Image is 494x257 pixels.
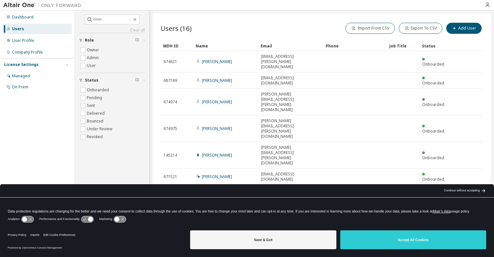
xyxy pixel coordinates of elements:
a: [PERSON_NAME] [202,59,232,64]
span: Role [85,38,94,43]
label: User [87,62,97,70]
span: 674621 [163,59,177,64]
span: [PERSON_NAME][EMAIL_ADDRESS][PERSON_NAME][DOMAIN_NAME] [261,118,320,139]
div: User Profile [12,38,34,43]
span: [EMAIL_ADDRESS][PERSON_NAME][DOMAIN_NAME] [261,54,320,70]
span: Onboarded [422,80,444,86]
label: Onboarded [87,86,110,94]
label: Delivered [87,109,106,117]
span: [PERSON_NAME][EMAIL_ADDRESS][PERSON_NAME][DOMAIN_NAME] [261,92,320,112]
div: Dashboard [12,15,33,20]
a: [PERSON_NAME] [202,126,232,131]
div: Phone [326,41,384,51]
div: Job Title [389,41,417,51]
span: 674974 [163,99,177,105]
span: Onboarded [422,176,444,182]
span: 687189 [163,78,177,83]
span: 674975 [163,126,177,131]
div: License Settings [4,62,39,67]
label: Admin [87,54,100,62]
div: MDH ID [163,41,190,51]
span: Onboarded [422,128,444,134]
a: [PERSON_NAME] [202,99,232,105]
span: Onboarded [422,61,444,67]
span: [PERSON_NAME][EMAIL_ADDRESS][PERSON_NAME][DOMAIN_NAME] [261,145,320,166]
span: Onboarded [422,155,444,161]
span: 671521 [163,174,177,179]
a: Clear all [79,28,145,33]
div: Email [261,41,320,51]
label: Revoked [87,133,104,141]
div: On Prem [12,84,28,90]
a: [PERSON_NAME] [202,152,232,158]
div: Name [196,41,255,51]
div: Users [12,26,24,32]
span: [EMAIL_ADDRESS][DOMAIN_NAME] [261,172,320,182]
span: Users (16) [161,24,192,33]
label: Pending [87,94,103,102]
button: Role [79,33,145,47]
span: [EMAIL_ADDRESS][DOMAIN_NAME] [261,75,320,86]
a: [PERSON_NAME] [202,78,232,83]
button: Import From CSV [345,23,395,34]
label: Under Review [87,125,113,133]
button: Status [79,73,145,87]
div: Managed [12,73,30,79]
a: [PERSON_NAME] [202,174,232,179]
span: 145214 [163,153,177,158]
span: Clear filter [135,38,139,43]
label: Sent [87,102,96,109]
label: Bounced [87,117,105,125]
span: Onboarded [422,102,444,107]
span: Clear filter [135,78,139,83]
span: Status [85,78,98,83]
button: Add User [446,23,482,34]
div: Company Profile [12,50,43,55]
label: Owner [87,46,100,54]
button: Export To CSV [399,23,442,34]
img: Altair One [3,2,84,8]
div: Status [422,41,449,51]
